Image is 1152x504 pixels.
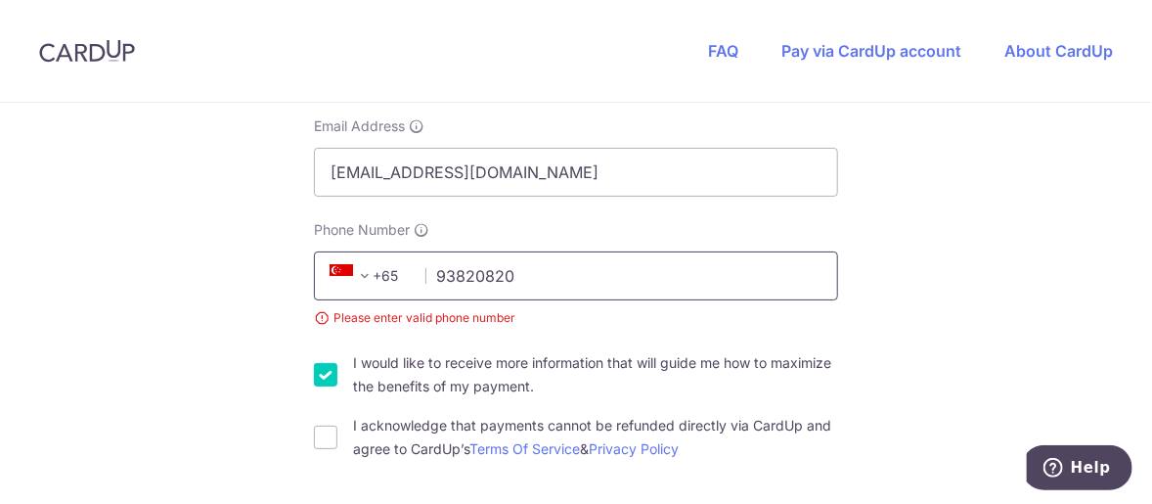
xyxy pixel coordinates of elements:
[314,148,838,197] input: Email address
[314,220,410,240] span: Phone Number
[314,308,838,328] small: Please enter valid phone number
[353,351,838,398] label: I would like to receive more information that will guide me how to maximize the benefits of my pa...
[324,264,412,288] span: +65
[469,440,580,457] a: Terms Of Service
[1004,41,1113,61] a: About CardUp
[1027,445,1132,494] iframe: Opens a widget where you can find more information
[330,264,377,288] span: +65
[589,440,679,457] a: Privacy Policy
[708,41,738,61] a: FAQ
[353,414,838,461] label: I acknowledge that payments cannot be refunded directly via CardUp and agree to CardUp’s &
[781,41,961,61] a: Pay via CardUp account
[314,116,405,136] span: Email Address
[39,39,135,63] img: CardUp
